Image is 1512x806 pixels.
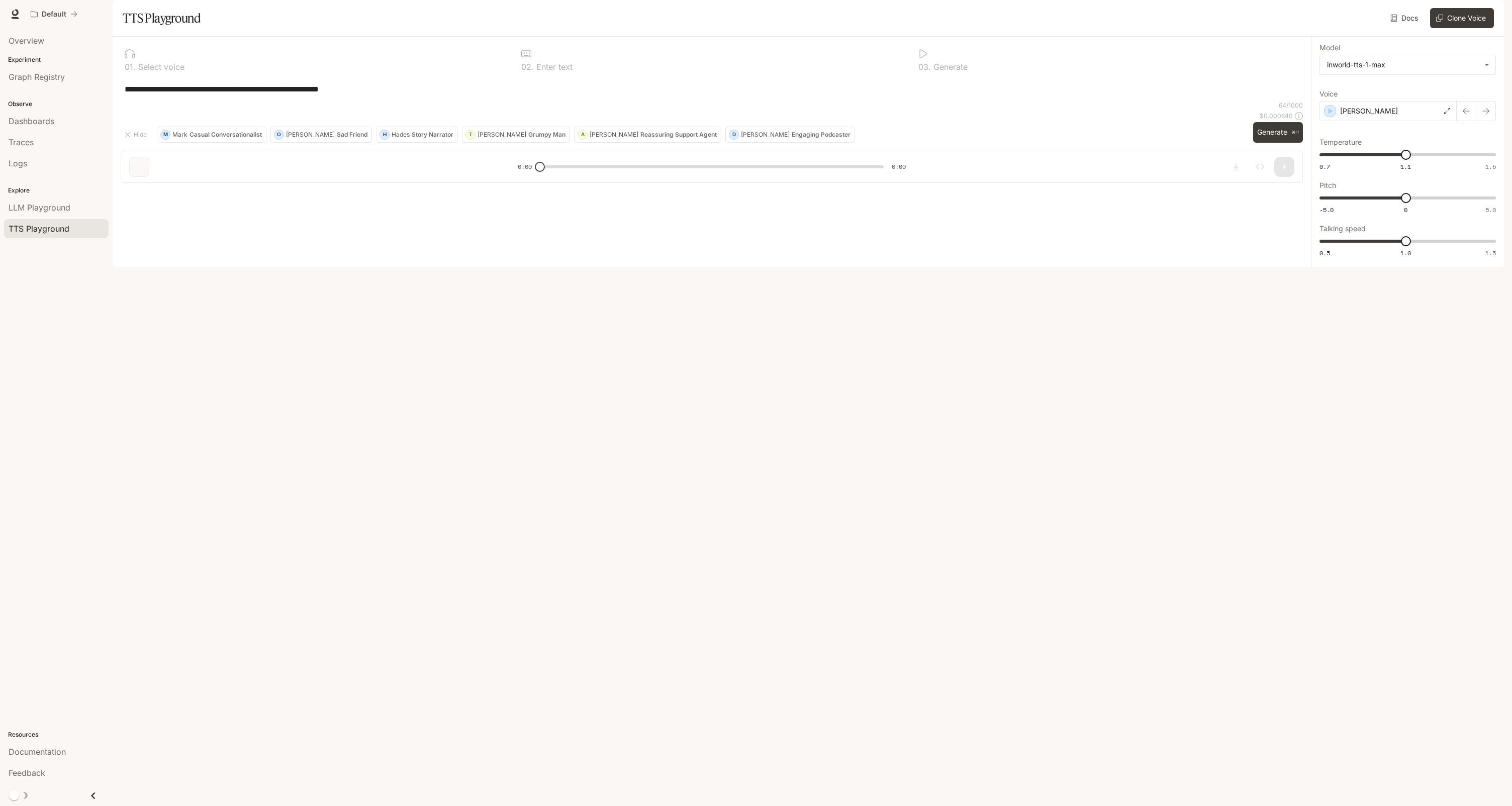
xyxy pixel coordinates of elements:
span: 1.1 [1400,162,1411,171]
span: -5.0 [1319,206,1334,214]
p: Sad Friend [337,132,367,138]
p: [PERSON_NAME] [286,132,335,138]
div: T [466,127,475,143]
button: Clone Voice [1430,8,1494,28]
p: [PERSON_NAME] [590,132,638,138]
p: Engaging Podcaster [792,132,850,138]
div: H [380,127,389,143]
p: Reassuring Support Agent [640,132,717,138]
span: 0.7 [1319,162,1330,171]
h1: TTS Playground [123,8,201,28]
span: 0.5 [1319,249,1330,257]
p: Casual Conversationalist [190,132,262,138]
button: T[PERSON_NAME]Grumpy Man [462,127,570,143]
p: 64 / 1000 [1279,101,1303,110]
p: $ 0.000640 [1260,112,1293,120]
p: Hades [392,132,410,138]
div: O [274,127,283,143]
span: 1.5 [1485,162,1496,171]
p: Generate [931,63,968,71]
button: HHadesStory Narrator [376,127,458,143]
p: Grumpy Man [528,132,565,138]
button: D[PERSON_NAME]Engaging Podcaster [725,127,855,143]
p: 0 3 . [918,63,931,71]
p: Mark [172,132,187,138]
button: All workspaces [26,4,82,24]
span: 1.5 [1485,249,1496,257]
p: Select voice [136,63,184,71]
p: Pitch [1319,182,1336,189]
p: [PERSON_NAME] [478,132,526,138]
p: Model [1319,44,1340,51]
p: [PERSON_NAME] [741,132,790,138]
div: D [729,127,738,143]
p: [PERSON_NAME] [1340,106,1398,116]
p: Default [42,10,66,19]
span: 0 [1404,206,1407,214]
div: M [161,127,170,143]
div: inworld-tts-1-max [1320,55,1495,74]
button: Hide [121,127,153,143]
p: ⌘⏎ [1291,130,1299,136]
span: 5.0 [1485,206,1496,214]
p: Enter text [534,63,573,71]
button: A[PERSON_NAME]Reassuring Support Agent [574,127,721,143]
div: A [578,127,587,143]
p: 0 1 . [125,63,136,71]
p: Voice [1319,90,1338,97]
button: Generate⌘⏎ [1253,122,1303,143]
p: 0 2 . [521,63,534,71]
a: Docs [1388,8,1422,28]
button: O[PERSON_NAME]Sad Friend [270,127,372,143]
div: inworld-tts-1-max [1327,60,1479,70]
button: MMarkCasual Conversationalist [157,127,266,143]
p: Temperature [1319,139,1362,146]
p: Story Narrator [412,132,453,138]
p: Talking speed [1319,225,1366,232]
span: 1.0 [1400,249,1411,257]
